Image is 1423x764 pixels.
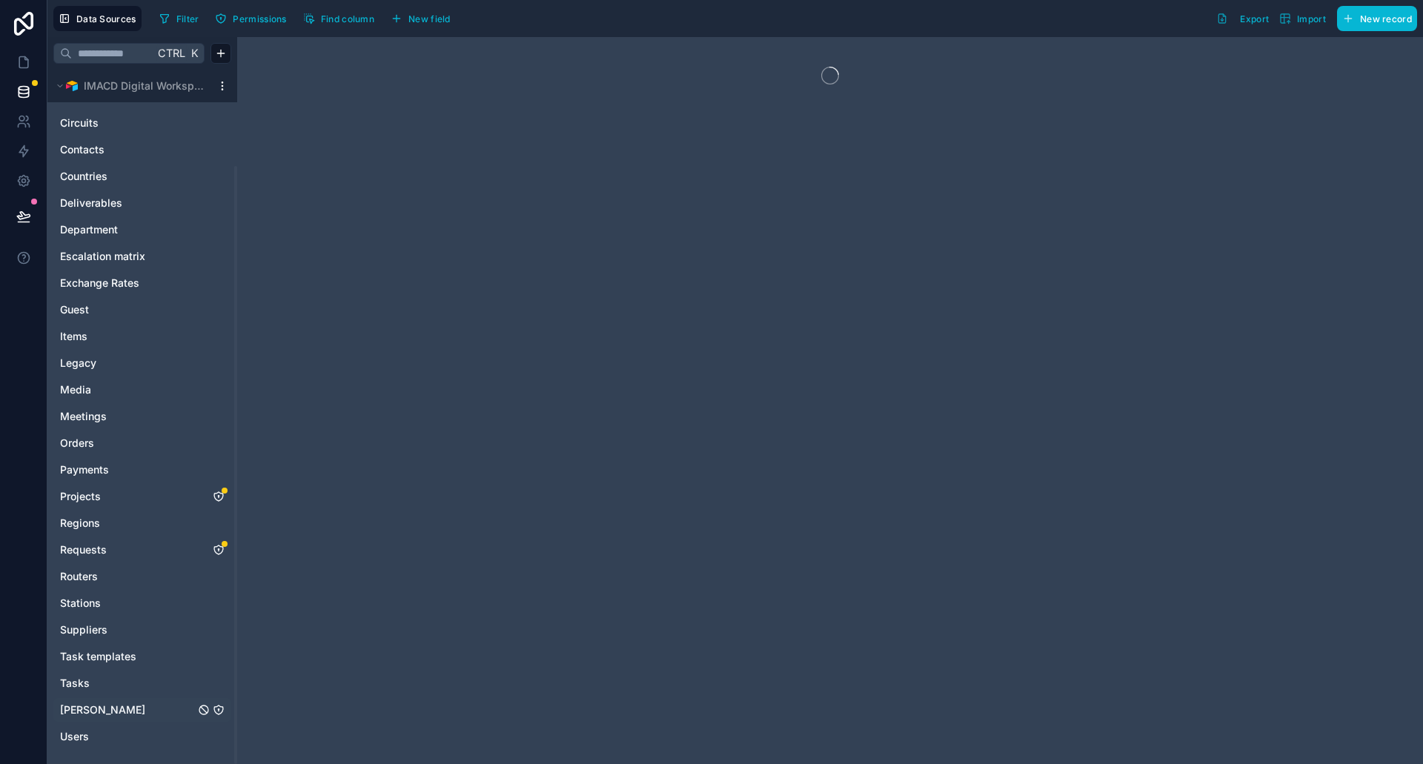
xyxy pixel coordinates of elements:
a: New record [1331,6,1417,31]
button: Permissions [210,7,291,30]
div: Items [53,325,231,348]
span: Projects [60,489,101,504]
a: Tasks [60,676,195,691]
a: Regions [60,516,195,531]
span: Escalation matrix [60,249,145,264]
span: New field [408,13,451,24]
button: New field [385,7,456,30]
span: Routers [60,569,98,584]
button: Data Sources [53,6,142,31]
div: Countries [53,165,231,188]
div: Task templates [53,645,231,668]
span: Filter [176,13,199,24]
span: Countries [60,169,107,184]
span: Contacts [60,142,105,157]
span: Find column [321,13,374,24]
a: Items [60,329,195,344]
div: Contacts [53,138,231,162]
div: Guest [53,298,231,322]
a: Circuits [60,116,195,130]
a: Deliverables [60,196,195,210]
div: Stations [53,591,231,615]
div: Escalation matrix [53,245,231,268]
span: Media [60,382,91,397]
a: [PERSON_NAME] [60,702,195,717]
div: Users [53,725,231,748]
span: Meetings [60,409,107,424]
span: K [189,48,199,59]
div: Suppliers [53,618,231,642]
div: Legacy [53,351,231,375]
a: Projects [60,489,195,504]
span: IMACD Digital Workspace [84,79,204,93]
a: Permissions [210,7,297,30]
span: Import [1297,13,1326,24]
div: Payments [53,458,231,482]
a: Users [60,729,195,744]
a: Guest [60,302,195,317]
span: Orders [60,436,94,451]
div: Media [53,378,231,402]
button: Import [1274,6,1331,31]
div: Projects [53,485,231,508]
a: Task templates [60,649,195,664]
span: Circuits [60,116,99,130]
span: Guest [60,302,89,317]
div: Requests [53,538,231,562]
button: New record [1337,6,1417,31]
a: Stations [60,596,195,611]
a: Routers [60,569,195,584]
span: [PERSON_NAME] [60,702,145,717]
div: Exchange Rates [53,271,231,295]
span: Regions [60,516,100,531]
span: Users [60,729,89,744]
span: Exchange Rates [60,276,139,290]
div: Department [53,218,231,242]
div: Deliverables [53,191,231,215]
span: Legacy [60,356,96,371]
a: Payments [60,462,195,477]
span: Stations [60,596,101,611]
a: Contacts [60,142,195,157]
span: Export [1240,13,1269,24]
span: Department [60,222,118,237]
a: Meetings [60,409,195,424]
a: Legacy [60,356,195,371]
a: Countries [60,169,195,184]
div: Circuits [53,111,231,135]
span: Permissions [233,13,286,24]
div: Orders [53,431,231,455]
button: Export [1211,6,1274,31]
div: Routers [53,565,231,588]
button: Find column [298,7,379,30]
span: Requests [60,542,107,557]
button: Filter [153,7,205,30]
span: Ctrl [156,44,187,62]
span: Data Sources [76,13,136,24]
a: Exchange Rates [60,276,195,290]
div: Regions [53,511,231,535]
span: Items [60,329,87,344]
div: Meetings [53,405,231,428]
span: Task templates [60,649,136,664]
span: Suppliers [60,622,107,637]
div: TIMS [53,698,231,722]
span: Tasks [60,676,90,691]
img: Airtable Logo [66,80,78,92]
a: Escalation matrix [60,249,195,264]
a: Orders [60,436,195,451]
span: Deliverables [60,196,122,210]
span: New record [1360,13,1412,24]
button: Airtable LogoIMACD Digital Workspace [53,76,210,96]
div: Tasks [53,671,231,695]
a: Requests [60,542,195,557]
a: Suppliers [60,622,195,637]
a: Department [60,222,195,237]
a: Media [60,382,195,397]
span: Payments [60,462,109,477]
